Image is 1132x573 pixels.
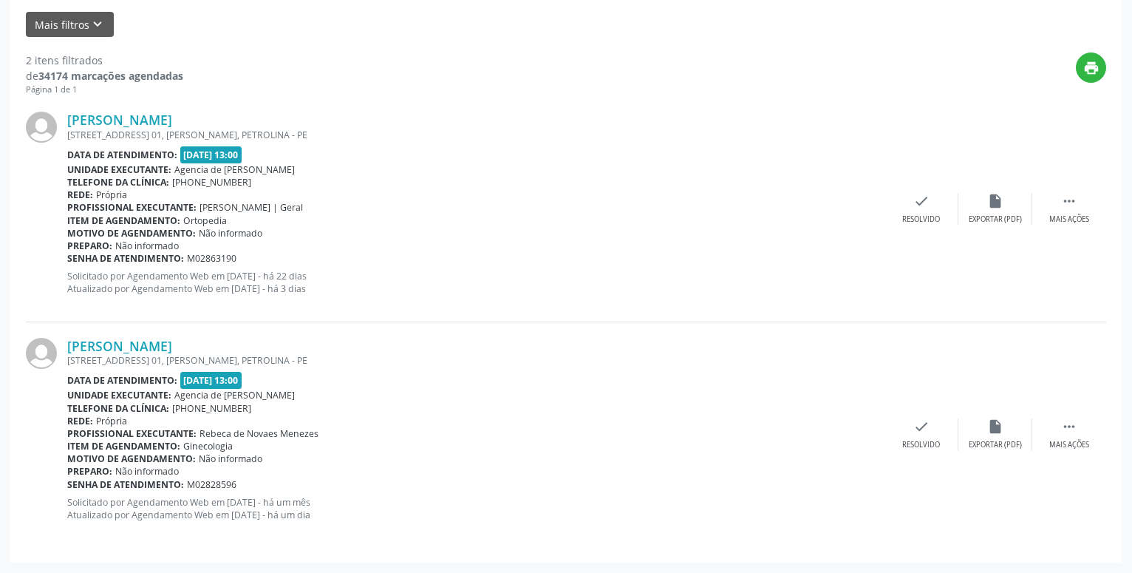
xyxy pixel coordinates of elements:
b: Data de atendimento: [67,374,177,387]
b: Data de atendimento: [67,149,177,161]
i: insert_drive_file [987,418,1003,435]
b: Profissional executante: [67,427,197,440]
p: Solicitado por Agendamento Web em [DATE] - há um mês Atualizado por Agendamento Web em [DATE] - h... [67,496,884,521]
img: img [26,338,57,369]
span: Não informado [115,465,179,478]
b: Senha de atendimento: [67,252,184,265]
div: [STREET_ADDRESS] 01, [PERSON_NAME], PETROLINA - PE [67,354,884,367]
i:  [1061,418,1077,435]
span: Agencia de [PERSON_NAME] [174,163,295,176]
button: Mais filtroskeyboard_arrow_down [26,12,114,38]
div: 2 itens filtrados [26,52,183,68]
div: Resolvido [902,214,940,225]
b: Unidade executante: [67,389,171,401]
b: Telefone da clínica: [67,176,169,189]
div: Mais ações [1049,440,1089,450]
div: [STREET_ADDRESS] 01, [PERSON_NAME], PETROLINA - PE [67,129,884,141]
span: Não informado [115,240,179,252]
span: Própria [96,415,127,427]
b: Rede: [67,189,93,201]
span: Própria [96,189,127,201]
b: Rede: [67,415,93,427]
div: de [26,68,183,84]
span: Não informado [199,227,262,240]
div: Mais ações [1049,214,1089,225]
b: Motivo de agendamento: [67,227,196,240]
i: keyboard_arrow_down [89,16,106,33]
strong: 34174 marcações agendadas [38,69,183,83]
span: [DATE] 13:00 [180,372,242,389]
span: Ortopedia [183,214,227,227]
span: M02828596 [187,478,236,491]
span: Rebeca de Novaes Menezes [200,427,318,440]
div: Resolvido [902,440,940,450]
b: Item de agendamento: [67,214,180,227]
b: Telefone da clínica: [67,402,169,415]
span: [PERSON_NAME] | Geral [200,201,303,214]
span: [DATE] 13:00 [180,146,242,163]
span: [PHONE_NUMBER] [172,176,251,189]
b: Unidade executante: [67,163,171,176]
b: Preparo: [67,465,112,478]
i: check [913,193,930,209]
b: Item de agendamento: [67,440,180,452]
a: [PERSON_NAME] [67,112,172,128]
span: M02863190 [187,252,236,265]
span: Ginecologia [183,440,233,452]
p: Solicitado por Agendamento Web em [DATE] - há 22 dias Atualizado por Agendamento Web em [DATE] - ... [67,270,884,295]
span: [PHONE_NUMBER] [172,402,251,415]
i: check [913,418,930,435]
i: insert_drive_file [987,193,1003,209]
b: Profissional executante: [67,201,197,214]
div: Página 1 de 1 [26,84,183,96]
span: Não informado [199,452,262,465]
button: print [1076,52,1106,83]
b: Motivo de agendamento: [67,452,196,465]
b: Senha de atendimento: [67,478,184,491]
div: Exportar (PDF) [969,214,1022,225]
b: Preparo: [67,240,112,252]
div: Exportar (PDF) [969,440,1022,450]
span: Agencia de [PERSON_NAME] [174,389,295,401]
a: [PERSON_NAME] [67,338,172,354]
i: print [1083,60,1099,76]
img: img [26,112,57,143]
i:  [1061,193,1077,209]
